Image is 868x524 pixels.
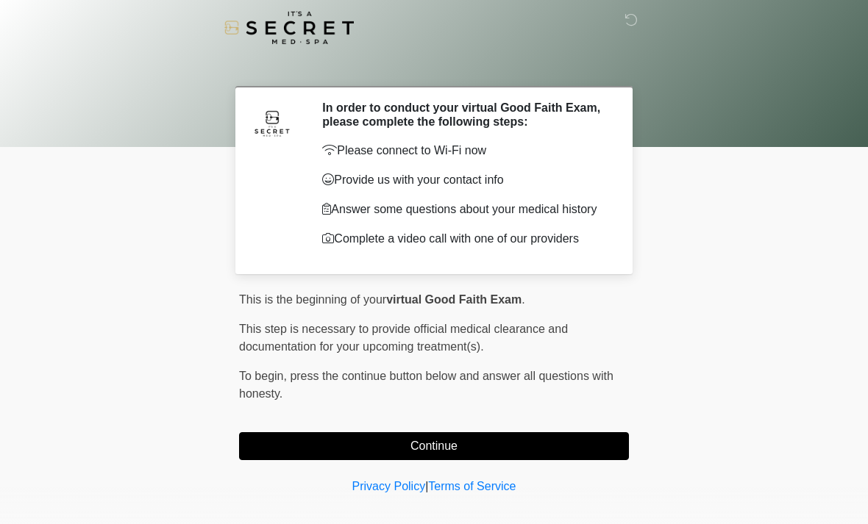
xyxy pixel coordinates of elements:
h1: ‎ ‎ [228,53,640,80]
span: This step is necessary to provide official medical clearance and documentation for your upcoming ... [239,323,568,353]
a: | [425,480,428,492]
button: Continue [239,432,629,460]
img: Agent Avatar [250,101,294,145]
p: Answer some questions about your medical history [322,201,607,218]
span: To begin, [239,370,290,382]
span: press the continue button below and answer all questions with honesty. [239,370,613,400]
a: Terms of Service [428,480,516,492]
h2: In order to conduct your virtual Good Faith Exam, please complete the following steps: [322,101,607,129]
p: Provide us with your contact info [322,171,607,189]
p: Please connect to Wi-Fi now [322,142,607,159]
img: It's A Secret Med Spa Logo [224,11,354,44]
strong: virtual Good Faith Exam [386,293,522,306]
p: Complete a video call with one of our providers [322,230,607,248]
a: Privacy Policy [352,480,426,492]
span: This is the beginning of your [239,293,386,306]
span: . [522,293,524,306]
